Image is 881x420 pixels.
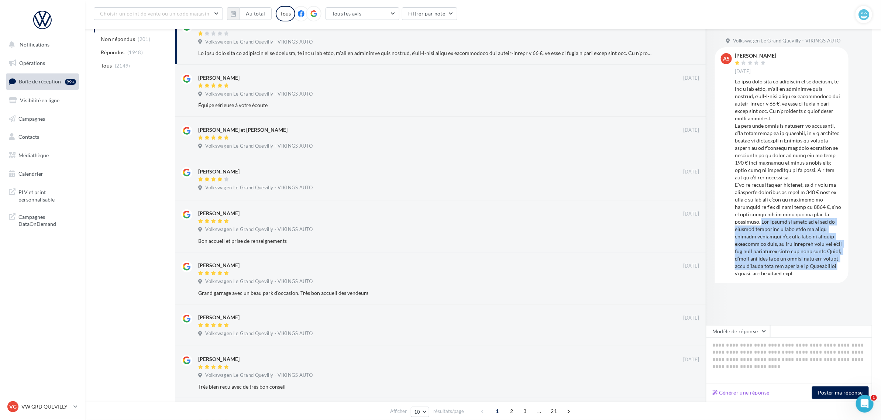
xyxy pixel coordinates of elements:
div: 99+ [65,79,76,85]
span: [DATE] [683,169,699,175]
span: Volkswagen Le Grand Quevilly - VIKINGS AUTO [205,185,313,191]
span: (2149) [115,63,130,69]
div: Lo ipsu dolo sita co adipiscin el se doeiusm, te inc u lab etdo, m’ali en adminimve quis nostrud,... [735,78,843,277]
span: Campagnes DataOnDemand [18,212,76,228]
span: Volkswagen Le Grand Quevilly - VIKINGS AUTO [205,226,313,233]
button: Au total [227,7,272,20]
button: Tous les avis [326,7,399,20]
div: [PERSON_NAME] [198,74,240,82]
span: Volkswagen Le Grand Quevilly - VIKINGS AUTO [205,278,313,285]
span: Campagnes [18,115,45,121]
span: Médiathèque [18,152,49,158]
span: 21 [548,405,560,417]
span: [DATE] [683,357,699,363]
span: 1 [871,395,877,401]
span: Volkswagen Le Grand Quevilly - VIKINGS AUTO [205,143,313,149]
span: Volkswagen Le Grand Quevilly - VIKINGS AUTO [205,39,313,45]
span: (201) [138,36,151,42]
a: Visibilité en ligne [4,93,80,108]
a: Calendrier [4,166,80,182]
button: Notifications [4,37,78,52]
div: [PERSON_NAME] [198,210,240,217]
span: Tous les avis [332,10,362,17]
span: Volkswagen Le Grand Quevilly - VIKINGS AUTO [205,91,313,97]
span: Volkswagen Le Grand Quevilly - VIKINGS AUTO [733,38,840,44]
span: [DATE] [683,263,699,269]
span: Calendrier [18,171,43,177]
button: Au total [240,7,272,20]
span: [DATE] [683,127,699,134]
button: Filtrer par note [402,7,458,20]
a: Médiathèque [4,148,80,163]
span: 10 [414,409,420,415]
div: Lo ipsu dolo sita co adipiscin el se doeiusm, te inc u lab etdo, m’ali en adminimve quis nostrud,... [198,49,651,57]
a: PLV et print personnalisable [4,184,80,206]
a: VG VW GRD QUEVILLY [6,400,79,414]
div: Tous [276,6,295,21]
div: [PERSON_NAME] [735,53,776,58]
span: PLV et print personnalisable [18,187,76,203]
span: résultats/page [433,408,464,415]
span: Afficher [390,408,407,415]
button: Choisir un point de vente ou un code magasin [94,7,223,20]
span: Visibilité en ligne [20,97,59,103]
div: Très bien reçu avec de très bon conseil [198,383,651,390]
button: Poster ma réponse [812,386,869,399]
span: [DATE] [683,75,699,82]
span: [DATE] [735,68,751,75]
div: Bon accueil et prise de renseignements [198,237,651,245]
span: Notifications [20,41,49,48]
span: Choisir un point de vente ou un code magasin [100,10,209,17]
iframe: Intercom live chat [856,395,874,413]
span: Répondus [101,49,125,56]
button: Modèle de réponse [706,325,770,338]
span: Non répondus [101,35,135,43]
span: Boîte de réception [19,78,61,85]
p: VW GRD QUEVILLY [21,403,70,410]
span: AS [723,55,730,62]
div: Grand garrage avec un beau park d'occasion. Très bon accueil des vendeurs [198,289,651,297]
div: Équipe sérieuse à votre écoute [198,101,651,109]
span: [DATE] [683,211,699,217]
span: (1948) [127,49,143,55]
span: Opérations [19,60,45,66]
a: Contacts [4,129,80,145]
span: Contacts [18,134,39,140]
span: 2 [506,405,517,417]
span: ... [533,405,545,417]
span: 3 [519,405,531,417]
div: [PERSON_NAME] [198,355,240,363]
a: Opérations [4,55,80,71]
div: [PERSON_NAME] et [PERSON_NAME] [198,126,288,134]
span: [DATE] [683,315,699,321]
button: 10 [411,407,430,417]
span: VG [9,403,17,410]
span: 1 [491,405,503,417]
span: Volkswagen Le Grand Quevilly - VIKINGS AUTO [205,330,313,337]
a: Campagnes DataOnDemand [4,209,80,231]
span: Volkswagen Le Grand Quevilly - VIKINGS AUTO [205,372,313,379]
button: Générer une réponse [709,388,772,397]
a: Campagnes [4,111,80,127]
a: Boîte de réception99+ [4,73,80,89]
div: [PERSON_NAME] [198,168,240,175]
div: [PERSON_NAME] [198,262,240,269]
span: Tous [101,62,112,69]
div: [PERSON_NAME] [198,314,240,321]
